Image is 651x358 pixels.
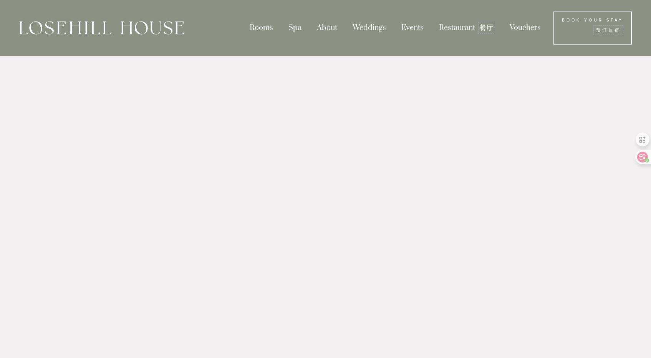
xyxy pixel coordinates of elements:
font: 餐厅 [479,23,493,33]
font: 预订住宿 [596,27,621,33]
div: About [310,19,344,36]
div: Rooms [243,19,280,36]
a: Book Your Stay预订住宿 [553,12,632,45]
div: Weddings [346,19,393,36]
div: Events [394,19,431,36]
div: Spa [282,19,308,36]
img: Losehill House [19,21,184,35]
div: Restaurant [432,19,501,36]
a: Vouchers [503,19,548,36]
